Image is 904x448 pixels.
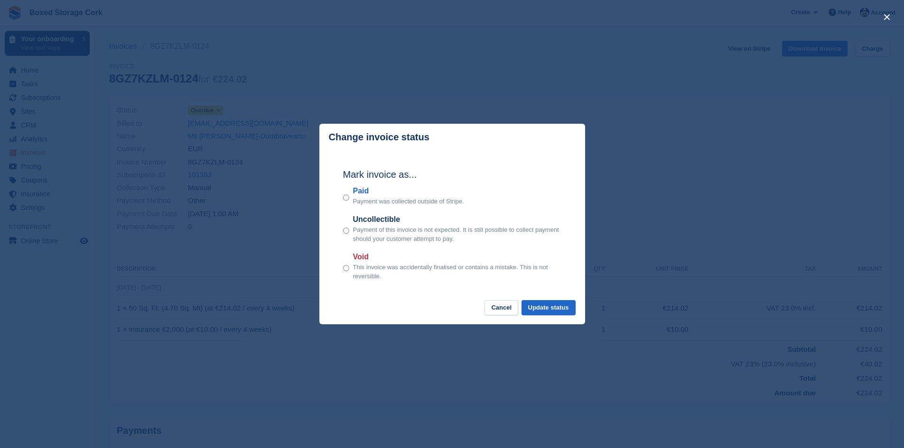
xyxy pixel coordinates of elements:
[353,214,561,225] label: Uncollectible
[353,225,561,244] p: Payment of this invoice is not expected. It is still possible to collect payment should your cust...
[879,9,895,25] button: close
[485,300,518,316] button: Cancel
[329,132,429,143] p: Change invoice status
[353,197,464,206] p: Payment was collected outside of Stripe.
[343,167,561,182] h2: Mark invoice as...
[522,300,576,316] button: Update status
[353,263,561,281] p: This invoice was accidentally finalised or contains a mistake. This is not reversible.
[353,185,464,197] label: Paid
[353,251,561,263] label: Void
